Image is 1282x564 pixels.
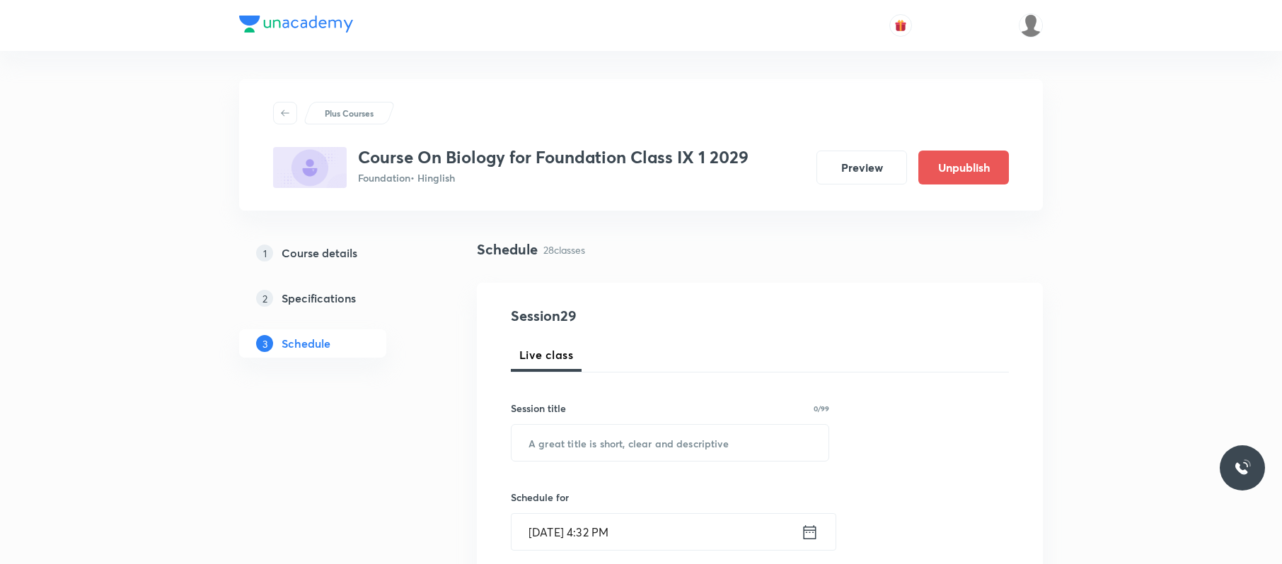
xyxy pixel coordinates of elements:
[256,335,273,352] p: 3
[511,401,566,416] h6: Session title
[239,239,432,267] a: 1Course details
[239,16,353,33] img: Company Logo
[1019,13,1043,37] img: aadi Shukla
[282,245,357,262] h5: Course details
[273,147,347,188] img: 1D07CD1C-B53A-4808-9F9D-6EFF2E7ABB7A_plus.png
[511,305,769,327] h4: Session 29
[256,290,273,307] p: 2
[477,239,538,260] h4: Schedule
[239,284,432,312] a: 2Specifications
[1234,459,1251,476] img: ttu
[239,16,353,36] a: Company Logo
[894,19,907,32] img: avatar
[282,290,356,307] h5: Specifications
[814,405,829,412] p: 0/99
[282,335,330,352] h5: Schedule
[358,147,749,168] h3: Course On Biology for Foundation Class IX 1 2029
[889,14,912,37] button: avatar
[816,151,907,184] button: Preview
[918,151,1009,184] button: Unpublish
[519,346,573,363] span: Live class
[512,425,828,461] input: A great title is short, clear and descriptive
[543,242,585,257] p: 28 classes
[325,107,374,119] p: Plus Courses
[256,245,273,262] p: 1
[511,490,829,505] h6: Schedule for
[358,170,749,185] p: Foundation • Hinglish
